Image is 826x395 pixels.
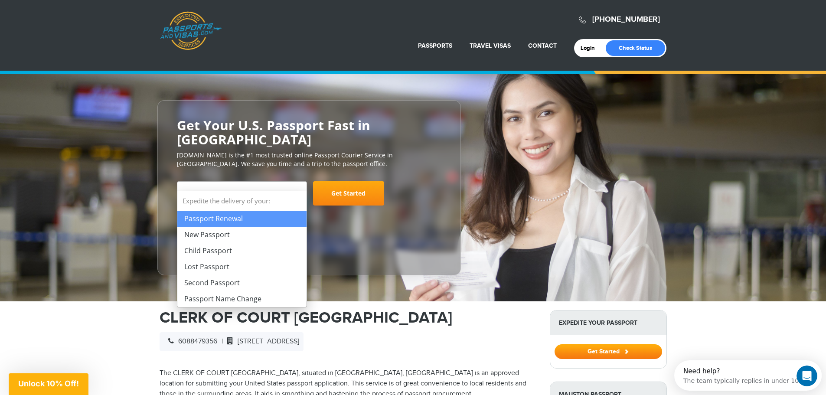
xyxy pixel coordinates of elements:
span: [STREET_ADDRESS] [223,337,299,346]
p: [DOMAIN_NAME] is the #1 most trusted online Passport Courier Service in [GEOGRAPHIC_DATA]. We sav... [177,151,441,168]
div: Unlock 10% Off! [9,373,88,395]
li: Child Passport [177,243,307,259]
li: Second Passport [177,275,307,291]
a: [PHONE_NUMBER] [592,15,660,24]
iframe: Intercom live chat discovery launcher [674,360,822,391]
span: Select Your Service [177,181,307,206]
a: Login [581,45,601,52]
div: | [160,332,304,351]
li: Lost Passport [177,259,307,275]
a: Get Started [555,348,662,355]
strong: Expedite Your Passport [550,310,666,335]
a: Travel Visas [470,42,511,49]
h1: CLERK OF COURT [GEOGRAPHIC_DATA] [160,310,537,326]
strong: Expedite the delivery of your: [177,191,307,211]
span: 6088479356 [164,337,217,346]
div: The team typically replies in under 10m [9,14,131,23]
li: Passport Renewal [177,211,307,227]
span: Select Your Service [184,189,253,199]
div: Open Intercom Messenger [3,3,156,27]
li: Expedite the delivery of your: [177,191,307,307]
a: Check Status [606,40,665,56]
li: New Passport [177,227,307,243]
h2: Get Your U.S. Passport Fast in [GEOGRAPHIC_DATA] [177,118,441,147]
a: Contact [528,42,557,49]
a: Passports [418,42,452,49]
li: Passport Name Change [177,291,307,307]
span: Select Your Service [184,185,298,209]
button: Get Started [555,344,662,359]
span: Unlock 10% Off! [18,379,79,388]
a: Get Started [313,181,384,206]
a: Passports & [DOMAIN_NAME] [160,11,222,50]
span: Starting at $199 + government fees [177,210,441,219]
iframe: Intercom live chat [797,366,817,386]
div: Need help? [9,7,131,14]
